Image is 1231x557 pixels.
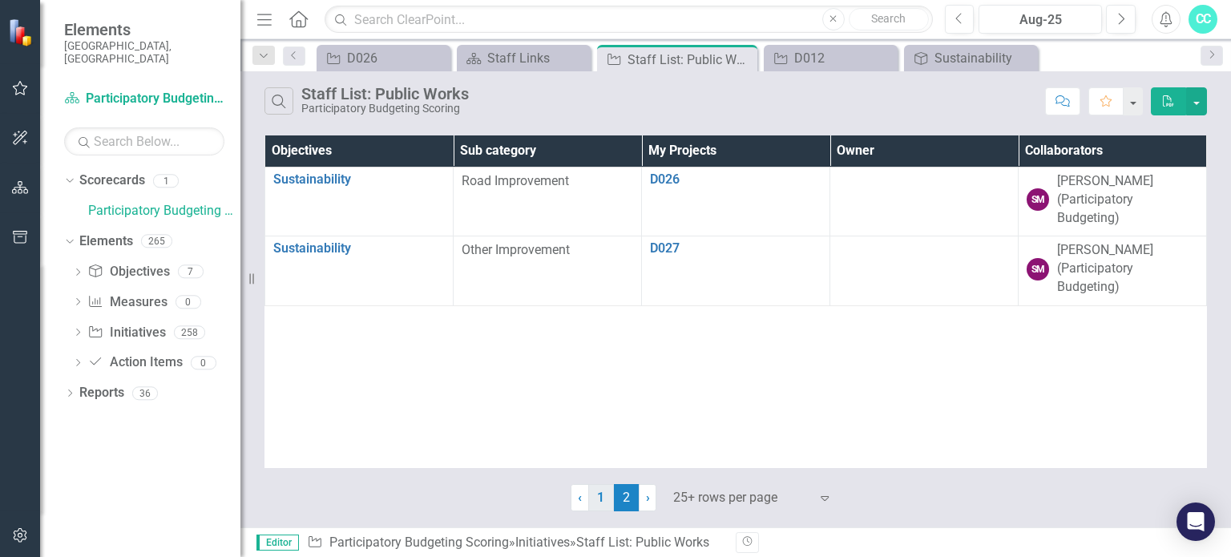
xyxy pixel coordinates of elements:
[64,39,224,66] small: [GEOGRAPHIC_DATA], [GEOGRAPHIC_DATA]
[347,48,446,68] div: D026
[301,103,469,115] div: Participatory Budgeting Scoring
[650,241,821,256] a: D027
[1027,188,1049,211] div: SM
[462,173,569,188] span: Road Improvement
[1057,241,1198,297] div: [PERSON_NAME] (Participatory Budgeting)
[79,172,145,190] a: Scorecards
[462,242,570,257] span: Other Improvement
[178,265,204,279] div: 7
[265,236,454,306] td: Double-Click to Edit Right Click for Context Menu
[768,48,894,68] a: D012
[934,48,1034,68] div: Sustainability
[87,353,182,372] a: Action Items
[487,48,587,68] div: Staff Links
[64,20,224,39] span: Elements
[1177,503,1215,541] div: Open Intercom Messenger
[88,202,240,220] a: Participatory Budgeting Scoring
[176,295,201,309] div: 0
[642,167,830,236] td: Double-Click to Edit Right Click for Context Menu
[794,48,894,68] div: D012
[329,535,509,550] a: Participatory Budgeting Scoring
[265,167,454,236] td: Double-Click to Edit Right Click for Context Menu
[588,484,614,511] a: 1
[1057,172,1198,228] div: [PERSON_NAME] (Participatory Budgeting)
[79,232,133,251] a: Elements
[830,167,1019,236] td: Double-Click to Edit
[79,384,124,402] a: Reports
[454,236,642,306] td: Double-Click to Edit
[849,8,929,30] button: Search
[64,90,224,108] a: Participatory Budgeting Scoring
[191,356,216,369] div: 0
[628,50,753,70] div: Staff List: Public Works
[576,535,709,550] div: Staff List: Public Works
[1019,167,1207,236] td: Double-Click to Edit
[64,127,224,155] input: Search Below...
[578,490,582,505] span: ‹
[642,236,830,306] td: Double-Click to Edit Right Click for Context Menu
[153,174,179,188] div: 1
[273,172,445,187] a: Sustainability
[650,172,821,187] a: D026
[454,167,642,236] td: Double-Click to Edit
[1189,5,1217,34] button: CC
[301,85,469,103] div: Staff List: Public Works
[87,263,169,281] a: Objectives
[141,235,172,248] div: 265
[87,324,165,342] a: Initiatives
[515,535,570,550] a: Initiatives
[830,236,1019,306] td: Double-Click to Edit
[1019,236,1207,306] td: Double-Click to Edit
[174,325,205,339] div: 258
[1027,258,1049,281] div: SM
[87,293,167,312] a: Measures
[321,48,446,68] a: D026
[908,48,1034,68] a: Sustainability
[979,5,1102,34] button: Aug-25
[325,6,932,34] input: Search ClearPoint...
[461,48,587,68] a: Staff Links
[307,534,724,552] div: » »
[273,241,445,256] a: Sustainability
[614,484,640,511] span: 2
[984,10,1096,30] div: Aug-25
[871,12,906,25] span: Search
[256,535,299,551] span: Editor
[646,490,650,505] span: ›
[132,386,158,400] div: 36
[8,18,36,46] img: ClearPoint Strategy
